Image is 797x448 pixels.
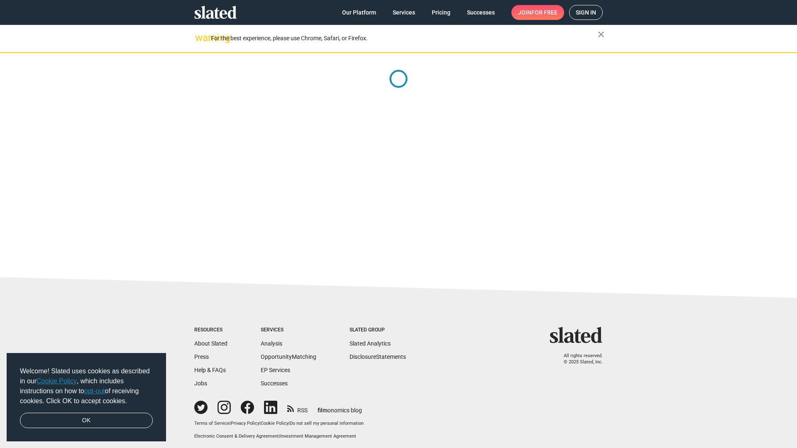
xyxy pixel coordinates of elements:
[194,367,226,373] a: Help & FAQs
[318,400,362,414] a: filmonomics blog
[596,29,606,39] mat-icon: close
[37,377,77,385] a: Cookie Policy
[230,421,231,426] span: |
[261,380,288,387] a: Successes
[84,387,105,394] a: opt-out
[288,421,290,426] span: |
[467,5,495,20] span: Successes
[261,421,288,426] a: Cookie Policy
[194,433,279,439] a: Electronic Consent & Delivery Agreement
[569,5,603,20] a: Sign in
[511,5,564,20] a: Joinfor free
[531,5,557,20] span: for free
[279,433,280,439] span: |
[425,5,457,20] a: Pricing
[386,5,422,20] a: Services
[194,340,227,347] a: About Slated
[280,433,356,439] a: Investment Management Agreement
[350,327,406,334] div: Slated Group
[350,353,406,360] a: DisclosureStatements
[576,5,596,19] span: Sign in
[259,421,261,426] span: |
[350,340,391,347] a: Slated Analytics
[231,421,259,426] a: Privacy Policy
[194,353,209,360] a: Press
[20,413,153,429] a: dismiss cookie message
[555,353,603,365] p: All rights reserved. © 2025 Slated, Inc.
[335,5,383,20] a: Our Platform
[393,5,415,20] span: Services
[342,5,376,20] span: Our Platform
[287,402,308,414] a: RSS
[290,421,364,427] button: Do not sell my personal information
[261,327,316,334] div: Services
[195,33,205,43] mat-icon: warning
[20,366,153,406] span: Welcome! Slated uses cookies as described in our , which includes instructions on how to of recei...
[194,327,227,334] div: Resources
[194,421,230,426] a: Terms of Service
[460,5,501,20] a: Successes
[7,353,166,442] div: cookieconsent
[211,33,598,44] div: For the best experience, please use Chrome, Safari, or Firefox.
[261,353,316,360] a: OpportunityMatching
[194,380,207,387] a: Jobs
[318,407,328,414] span: film
[261,367,290,373] a: EP Services
[432,5,450,20] span: Pricing
[261,340,282,347] a: Analysis
[518,5,557,20] span: Join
